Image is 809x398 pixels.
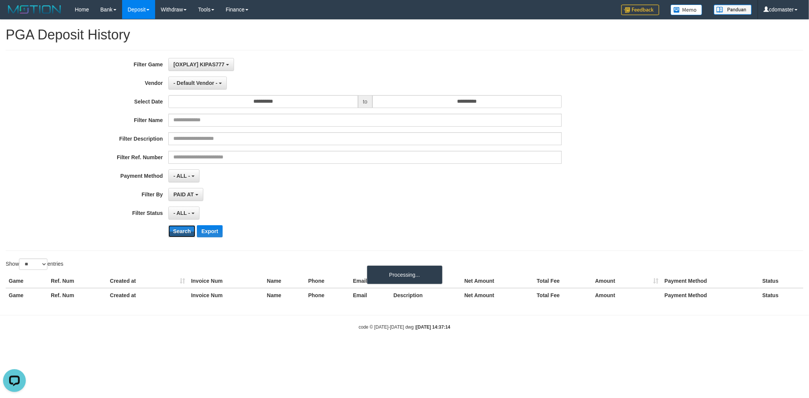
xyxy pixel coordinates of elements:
strong: [DATE] 14:37:14 [416,324,450,330]
th: Net Amount [461,274,534,288]
th: Email [350,288,391,302]
span: PAID AT [173,191,193,197]
img: Feedback.jpg [621,5,659,15]
th: Created at [107,288,188,302]
button: [OXPLAY] KIPAS777 [168,58,234,71]
small: code © [DATE]-[DATE] dwg | [359,324,451,330]
th: Description [390,288,461,302]
button: PAID AT [168,188,203,201]
th: Phone [305,288,350,302]
button: Open LiveChat chat widget [3,3,26,26]
th: Amount [592,274,661,288]
th: Invoice Num [188,288,264,302]
span: - ALL - [173,173,190,179]
span: - ALL - [173,210,190,216]
th: Email [350,274,391,288]
img: panduan.png [714,5,752,15]
button: - ALL - [168,169,199,182]
span: [OXPLAY] KIPAS777 [173,61,225,67]
th: Invoice Num [188,274,264,288]
th: Phone [305,274,350,288]
th: Name [264,274,305,288]
th: Game [6,274,48,288]
button: - Default Vendor - [168,77,227,89]
span: to [358,95,372,108]
th: Status [759,274,803,288]
th: Payment Method [661,274,759,288]
th: Name [264,288,305,302]
th: Created at [107,274,188,288]
button: Export [197,225,223,237]
select: Showentries [19,259,47,270]
button: Search [168,225,195,237]
div: Processing... [367,265,443,284]
th: Total Fee [534,274,592,288]
th: Payment Method [661,288,759,302]
th: Net Amount [461,288,534,302]
th: Ref. Num [48,274,107,288]
img: Button%20Memo.svg [671,5,702,15]
span: - Default Vendor - [173,80,217,86]
th: Status [759,288,803,302]
label: Show entries [6,259,63,270]
th: Ref. Num [48,288,107,302]
th: Amount [592,288,661,302]
img: MOTION_logo.png [6,4,63,15]
th: Game [6,288,48,302]
button: - ALL - [168,207,199,219]
h1: PGA Deposit History [6,27,803,42]
th: Total Fee [534,288,592,302]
